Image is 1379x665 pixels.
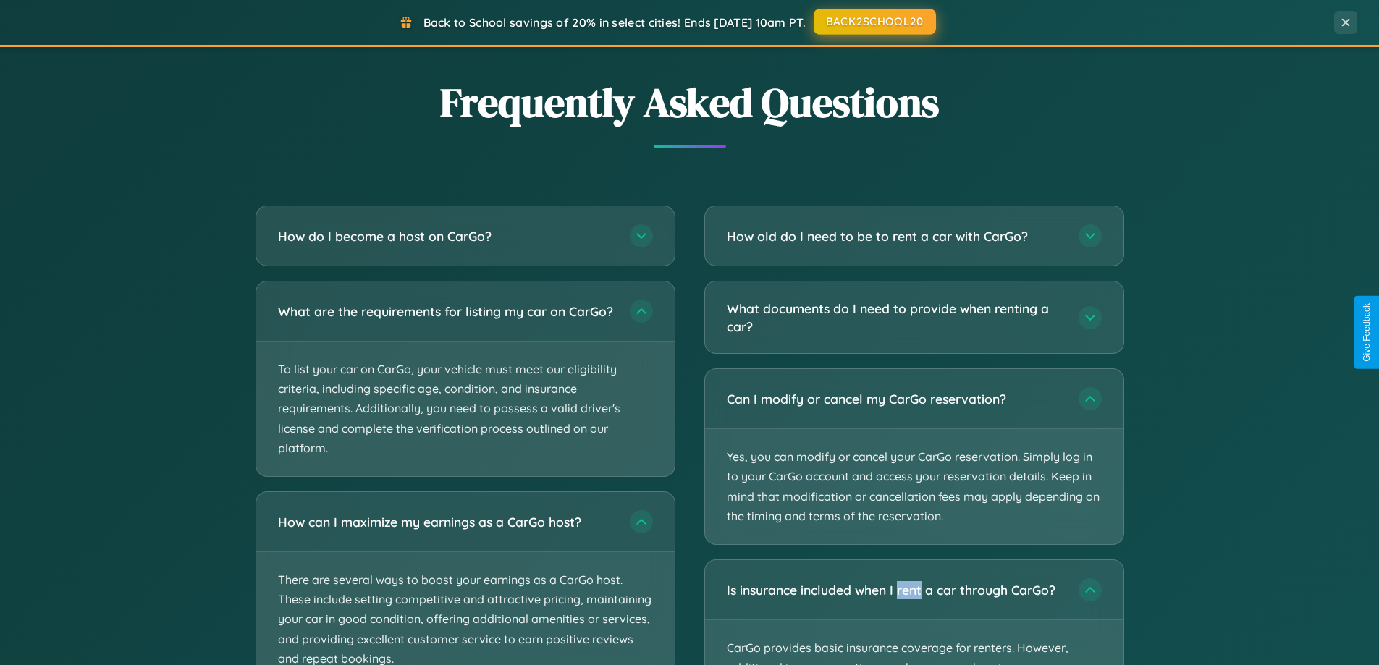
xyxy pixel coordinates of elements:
h3: What documents do I need to provide when renting a car? [727,300,1064,335]
div: Give Feedback [1362,303,1372,362]
h3: Can I modify or cancel my CarGo reservation? [727,390,1064,408]
button: BACK2SCHOOL20 [814,9,936,35]
h3: How do I become a host on CarGo? [278,227,615,245]
h3: What are the requirements for listing my car on CarGo? [278,302,615,321]
h2: Frequently Asked Questions [256,75,1124,130]
p: To list your car on CarGo, your vehicle must meet our eligibility criteria, including specific ag... [256,342,675,476]
span: Back to School savings of 20% in select cities! Ends [DATE] 10am PT. [423,15,806,30]
h3: How can I maximize my earnings as a CarGo host? [278,513,615,531]
h3: How old do I need to be to rent a car with CarGo? [727,227,1064,245]
h3: Is insurance included when I rent a car through CarGo? [727,581,1064,599]
p: Yes, you can modify or cancel your CarGo reservation. Simply log in to your CarGo account and acc... [705,429,1123,544]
